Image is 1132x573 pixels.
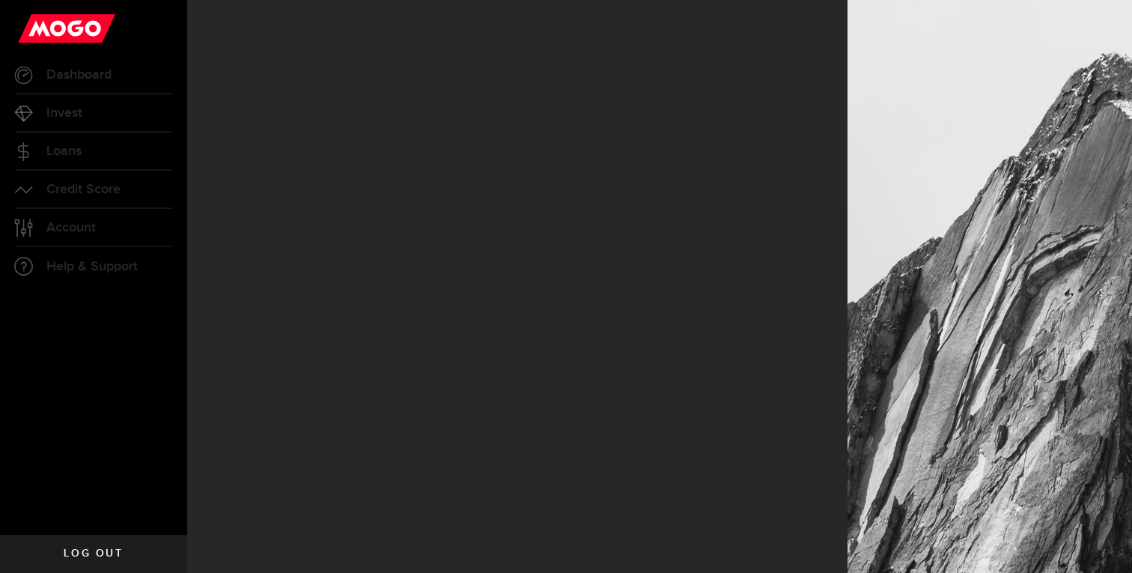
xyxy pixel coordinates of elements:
[46,68,112,82] span: Dashboard
[46,183,121,196] span: Credit Score
[46,145,82,158] span: Loans
[46,106,82,120] span: Invest
[46,221,96,234] span: Account
[64,548,123,559] span: Log out
[46,260,138,273] span: Help & Support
